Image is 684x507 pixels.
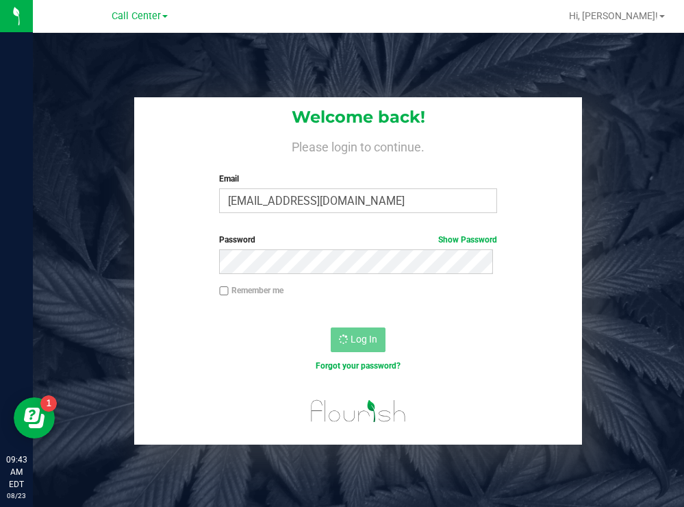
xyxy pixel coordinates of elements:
h1: Welcome back! [134,108,582,126]
img: flourish_logo.svg [303,386,414,436]
button: Log In [331,327,385,352]
a: Forgot your password? [316,361,401,371]
label: Remember me [219,284,283,297]
span: Call Center [112,10,161,22]
input: Remember me [219,286,229,296]
iframe: Resource center [14,397,55,438]
p: 08/23 [6,491,27,501]
label: Email [219,173,497,185]
h4: Please login to continue. [134,137,582,153]
iframe: Resource center unread badge [40,395,57,412]
span: Password [219,235,255,245]
span: Hi, [PERSON_NAME]! [569,10,658,21]
span: Log In [351,334,377,345]
p: 09:43 AM EDT [6,454,27,491]
a: Show Password [438,235,497,245]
